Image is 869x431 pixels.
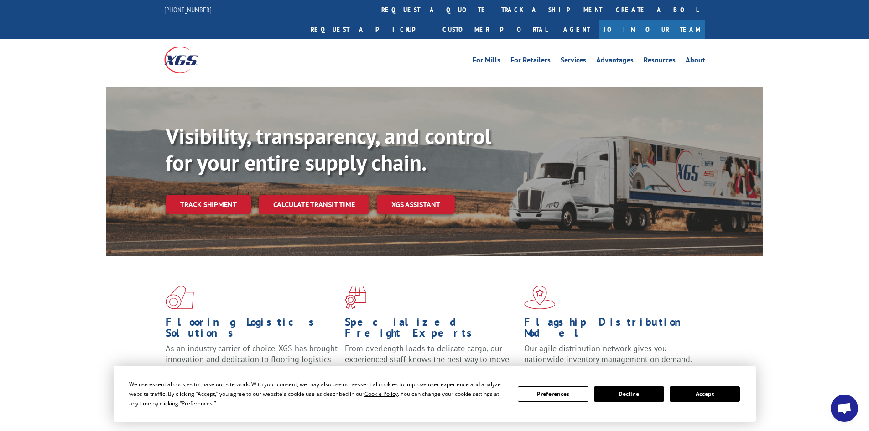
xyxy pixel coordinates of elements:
[129,379,507,408] div: We use essential cookies to make our site work. With your consent, we may also use non-essential ...
[524,343,692,364] span: Our agile distribution network gives you nationwide inventory management on demand.
[377,195,455,214] a: XGS ASSISTANT
[599,20,705,39] a: Join Our Team
[345,343,517,384] p: From overlength loads to delicate cargo, our experienced staff knows the best way to move your fr...
[182,400,213,407] span: Preferences
[510,57,551,67] a: For Retailers
[259,195,369,214] a: Calculate transit time
[164,5,212,14] a: [PHONE_NUMBER]
[166,195,251,214] a: Track shipment
[345,286,366,309] img: xgs-icon-focused-on-flooring-red
[304,20,436,39] a: Request a pickup
[166,286,194,309] img: xgs-icon-total-supply-chain-intelligence-red
[166,317,338,343] h1: Flooring Logistics Solutions
[596,57,634,67] a: Advantages
[345,317,517,343] h1: Specialized Freight Experts
[561,57,586,67] a: Services
[686,57,705,67] a: About
[524,286,556,309] img: xgs-icon-flagship-distribution-model-red
[166,343,338,375] span: As an industry carrier of choice, XGS has brought innovation and dedication to flooring logistics...
[518,386,588,402] button: Preferences
[554,20,599,39] a: Agent
[524,317,697,343] h1: Flagship Distribution Model
[114,366,756,422] div: Cookie Consent Prompt
[436,20,554,39] a: Customer Portal
[166,122,491,177] b: Visibility, transparency, and control for your entire supply chain.
[644,57,676,67] a: Resources
[364,390,398,398] span: Cookie Policy
[670,386,740,402] button: Accept
[831,395,858,422] div: Open chat
[473,57,500,67] a: For Mills
[594,386,664,402] button: Decline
